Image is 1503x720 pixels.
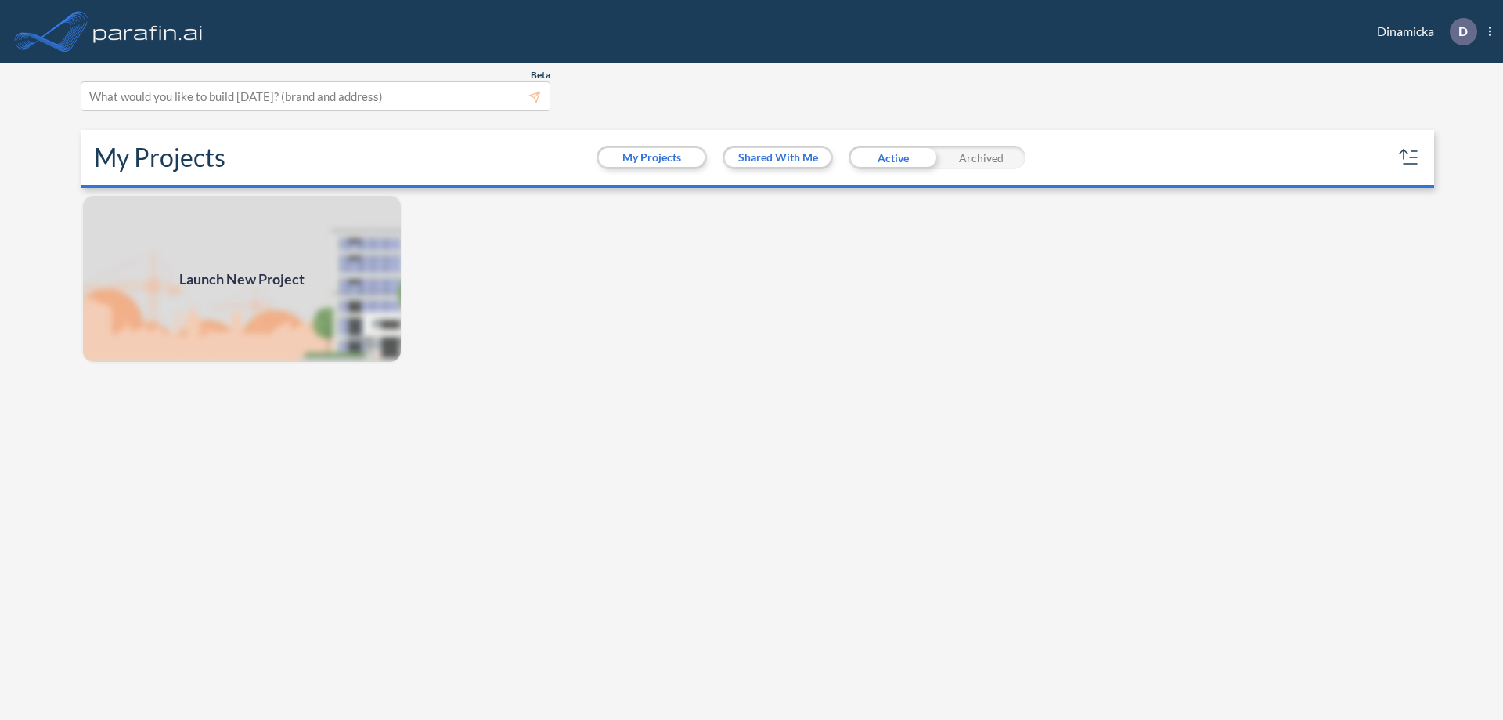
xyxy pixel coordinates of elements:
[1458,24,1468,38] p: D
[1353,18,1491,45] div: Dinamicka
[1397,145,1422,170] button: sort
[531,69,550,81] span: Beta
[599,148,705,167] button: My Projects
[81,194,402,364] img: add
[81,194,402,364] a: Launch New Project
[849,146,937,169] div: Active
[179,269,305,290] span: Launch New Project
[937,146,1025,169] div: Archived
[94,143,225,172] h2: My Projects
[90,16,206,47] img: logo
[725,148,831,167] button: Shared With Me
